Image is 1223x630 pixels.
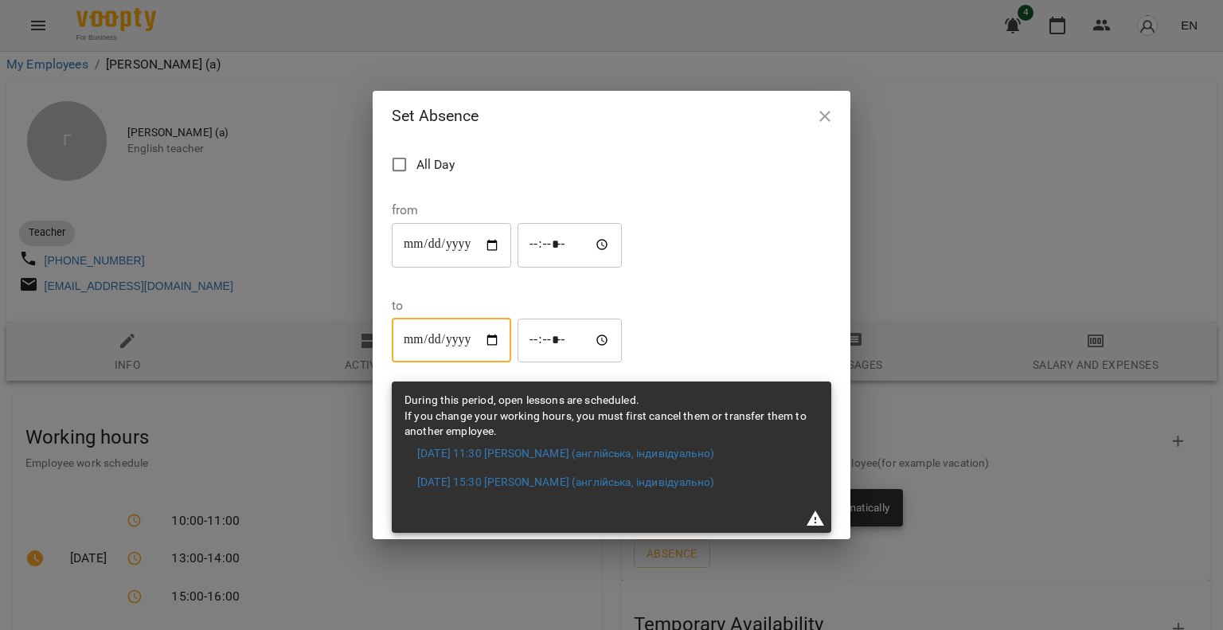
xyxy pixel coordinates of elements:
span: During this period, open lessons are scheduled. If you change your working hours, you must first ... [404,393,807,437]
label: from [392,204,622,217]
label: to [392,299,622,312]
h2: Set Absence [392,104,831,128]
span: All Day [416,155,455,174]
a: [DATE] 11:30 [PERSON_NAME] (англійська, індивідуально) [417,446,714,462]
a: [DATE] 15:30 [PERSON_NAME] (англійська, індивідуально) [417,475,714,491]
